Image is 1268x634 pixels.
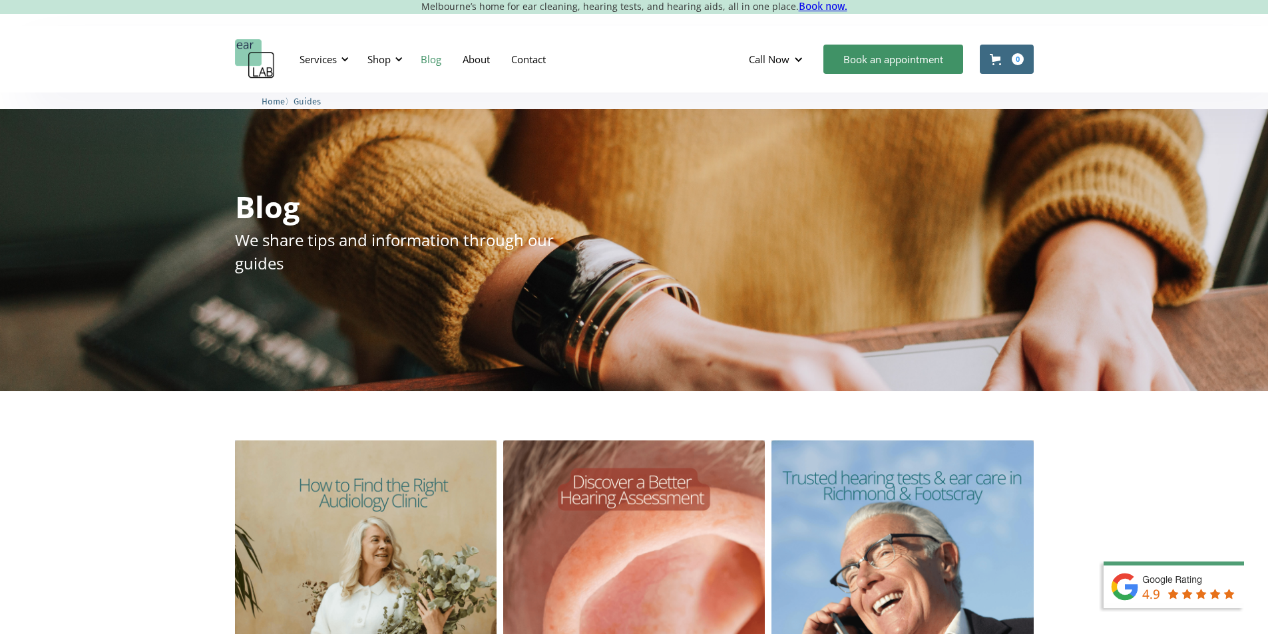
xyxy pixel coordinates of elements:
a: Book an appointment [823,45,963,74]
a: Contact [501,40,556,79]
div: Services [300,53,337,66]
p: We share tips and information through our guides [235,228,589,275]
div: Call Now [749,53,789,66]
a: Guides [294,94,321,107]
a: About [452,40,501,79]
a: Open cart [980,45,1034,74]
h1: Blog [235,192,300,222]
a: Blog [410,40,452,79]
div: Shop [359,39,407,79]
div: Shop [367,53,391,66]
span: Guides [294,96,321,106]
span: Home [262,96,285,106]
a: Home [262,94,285,107]
div: 0 [1012,53,1024,65]
div: Call Now [738,39,817,79]
div: Services [292,39,353,79]
a: home [235,39,275,79]
li: 〉 [262,94,294,108]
